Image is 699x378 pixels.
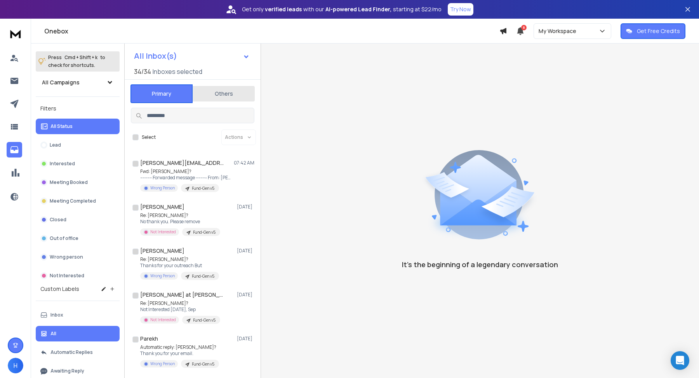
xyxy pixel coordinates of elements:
p: Fund-Gen v5 [192,361,214,367]
p: Press to check for shortcuts. [48,54,105,69]
p: Meeting Booked [50,179,88,185]
h3: Inboxes selected [153,67,202,76]
img: logo [8,26,23,41]
button: Lead [36,137,120,153]
p: [DATE] [237,204,254,210]
button: Out of office [36,231,120,246]
strong: verified leads [265,5,302,13]
button: Primary [130,84,193,103]
p: Re: [PERSON_NAME]? [140,212,220,219]
button: All [36,326,120,341]
button: Interested [36,156,120,171]
button: Meeting Booked [36,175,120,190]
p: Automatic Replies [50,349,93,355]
h1: Onebox [44,26,499,36]
p: Out of office [50,235,78,241]
p: Lead [50,142,61,148]
p: Thank you for your email. [140,350,219,357]
p: [DATE] [237,248,254,254]
h1: All Campaigns [42,79,80,86]
button: Get Free Credits [621,23,685,39]
h3: Filters [36,103,120,114]
button: All Campaigns [36,75,120,90]
button: Wrong person [36,249,120,265]
button: Closed [36,212,120,227]
p: My Workspace [539,27,579,35]
button: All Status [36,119,120,134]
p: It’s the beginning of a legendary conversation [402,259,558,270]
p: [DATE] [237,336,254,342]
h1: All Inbox(s) [134,52,177,60]
p: Not Interested [150,317,176,323]
p: Fund-Gen v5 [193,229,216,235]
p: Wrong Person [150,361,175,367]
button: H [8,358,23,373]
button: Others [193,85,255,102]
p: Automatic reply: [PERSON_NAME]? [140,344,219,350]
p: All [50,331,56,337]
p: Inbox [50,312,63,318]
p: Get only with our starting at $22/mo [242,5,442,13]
p: Not Interested [150,229,176,235]
p: Re: [PERSON_NAME]? [140,300,220,306]
h3: Custom Labels [40,285,79,293]
button: Automatic Replies [36,345,120,360]
button: Inbox [36,307,120,323]
p: Fund-Gen v5 [193,317,216,323]
p: Fund-Gen v5 [192,273,214,279]
h1: [PERSON_NAME] [140,247,184,255]
p: Meeting Completed [50,198,96,204]
p: No thank you. Please remove [140,219,220,225]
p: 07:42 AM [234,160,254,166]
label: Select [142,134,156,140]
span: Cmd + Shift + k [63,53,99,62]
h1: [PERSON_NAME][EMAIL_ADDRESS][PERSON_NAME][DOMAIN_NAME] [140,159,226,167]
p: Get Free Credits [637,27,680,35]
h1: [PERSON_NAME] at [PERSON_NAME] [140,291,226,299]
button: All Inbox(s) [128,48,256,64]
p: ---------- Forwarded message --------- From: [PERSON_NAME] [140,175,233,181]
p: Wrong person [50,254,83,260]
h1: [PERSON_NAME] [140,203,184,211]
p: Try Now [450,5,471,13]
p: Not Interested [50,273,84,279]
p: Not Interested [DATE], Sep [140,306,220,313]
p: All Status [50,123,73,129]
p: Thanks for your outreach But [140,262,219,269]
p: Awaiting Reply [50,368,84,374]
p: Wrong Person [150,185,175,191]
p: Wrong Person [150,273,175,279]
p: [DATE] [237,292,254,298]
p: Re: [PERSON_NAME]? [140,256,219,262]
span: 8 [521,25,527,30]
button: Meeting Completed [36,193,120,209]
p: Fund-Gen v5 [192,185,214,191]
strong: AI-powered Lead Finder, [325,5,391,13]
span: 34 / 34 [134,67,151,76]
p: Fwd: [PERSON_NAME]? [140,168,233,175]
button: Not Interested [36,268,120,283]
p: Closed [50,217,66,223]
p: Interested [50,161,75,167]
h1: Parekh [140,335,158,343]
div: Open Intercom Messenger [671,351,689,370]
button: Try Now [448,3,473,16]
